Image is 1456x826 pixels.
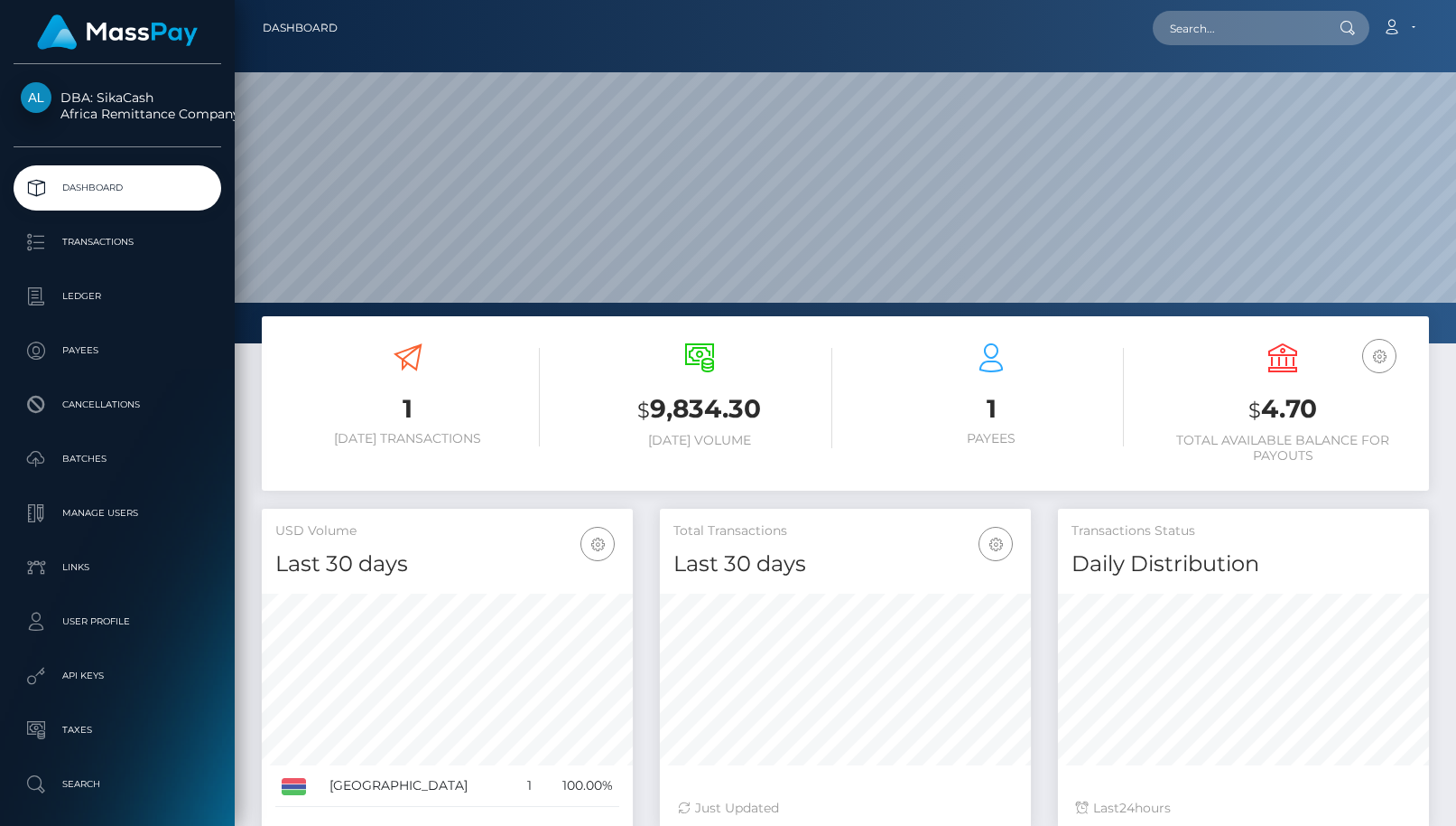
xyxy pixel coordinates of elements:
[21,229,214,256] p: Transactions
[21,662,214,690] p: API Keys
[14,545,221,590] a: Links
[14,165,221,211] a: Dashboard
[1071,522,1415,540] h5: Transactions Status
[516,765,538,807] td: 1
[1153,11,1322,45] input: Search...
[673,549,1017,580] h4: Last 30 days
[14,708,221,753] a: Taxes
[282,778,306,794] img: GM.png
[21,283,214,310] p: Ledger
[637,398,650,423] small: $
[263,9,338,47] a: Dashboard
[275,391,540,427] h3: 1
[1151,391,1415,428] h3: 4.70
[275,431,540,446] h6: [DATE] Transactions
[21,391,214,418] p: Cancellations
[21,174,214,202] p: Dashboard
[538,765,619,807] td: 100.00%
[859,431,1124,446] h6: Payees
[21,771,214,798] p: Search
[1248,398,1261,423] small: $
[21,608,214,635] p: User Profile
[21,82,51,113] img: Africa Remittance Company LLC
[567,433,831,448] h6: [DATE] Volume
[14,653,221,699] a: API Keys
[14,436,221,482] a: Batches
[14,89,221,122] span: DBA: SikaCash Africa Remittance Company LLC
[673,522,1017,540] h5: Total Transactions
[1076,799,1411,818] div: Last hours
[14,491,221,536] a: Manage Users
[14,762,221,807] a: Search
[21,500,214,527] p: Manage Users
[14,328,221,373] a: Payees
[14,220,221,265] a: Transactions
[21,717,214,744] p: Taxes
[275,522,619,540] h5: USD Volume
[37,14,198,50] img: MassPay Logo
[567,391,831,428] h3: 9,834.30
[14,599,221,644] a: User Profile
[859,391,1124,427] h3: 1
[1071,549,1415,580] h4: Daily Distribution
[21,554,214,581] p: Links
[21,446,214,473] p: Batches
[1119,800,1135,816] span: 24
[14,274,221,319] a: Ledger
[21,337,214,364] p: Payees
[1151,433,1415,464] h6: Total Available Balance for Payouts
[275,549,619,580] h4: Last 30 days
[14,382,221,427] a: Cancellations
[323,765,516,807] td: [GEOGRAPHIC_DATA]
[678,799,1013,818] div: Just Updated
